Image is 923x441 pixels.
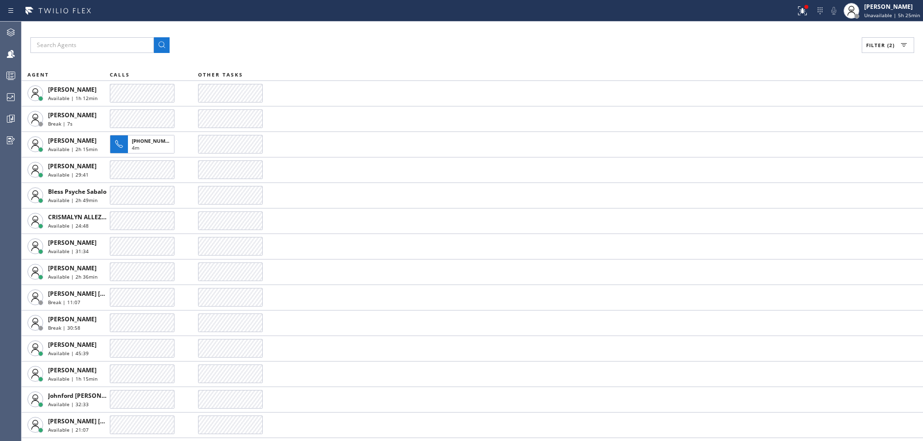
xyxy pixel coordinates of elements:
[48,391,124,400] span: Johnford [PERSON_NAME]
[48,111,97,119] span: [PERSON_NAME]
[198,71,243,78] span: OTHER TASKS
[48,197,98,204] span: Available | 2h 49min
[48,162,97,170] span: [PERSON_NAME]
[864,2,920,11] div: [PERSON_NAME]
[48,85,97,94] span: [PERSON_NAME]
[48,375,98,382] span: Available | 1h 15min
[862,37,914,53] button: Filter (2)
[48,417,164,425] span: [PERSON_NAME] [PERSON_NAME] Dahil
[48,350,89,357] span: Available | 45:39
[864,12,920,19] span: Unavailable | 5h 25min
[48,120,73,127] span: Break | 7s
[827,4,841,18] button: Mute
[48,340,97,349] span: [PERSON_NAME]
[48,171,89,178] span: Available | 29:41
[48,315,97,323] span: [PERSON_NAME]
[48,324,80,331] span: Break | 30:58
[110,71,130,78] span: CALLS
[30,37,154,53] input: Search Agents
[48,146,98,153] span: Available | 2h 15min
[48,136,97,145] span: [PERSON_NAME]
[110,132,177,156] button: [PHONE_NUMBER]4m
[48,238,97,247] span: [PERSON_NAME]
[48,264,97,272] span: [PERSON_NAME]
[48,222,89,229] span: Available | 24:48
[132,144,139,151] span: 4m
[48,213,109,221] span: CRISMALYN ALLEZER
[48,289,147,298] span: [PERSON_NAME] [PERSON_NAME]
[132,137,176,144] span: [PHONE_NUMBER]
[48,248,89,255] span: Available | 31:34
[48,401,89,408] span: Available | 32:33
[48,187,106,196] span: Bless Psyche Sabalo
[48,273,98,280] span: Available | 2h 36min
[48,95,98,102] span: Available | 1h 12min
[866,42,895,49] span: Filter (2)
[48,366,97,374] span: [PERSON_NAME]
[48,426,89,433] span: Available | 21:07
[27,71,49,78] span: AGENT
[48,299,80,306] span: Break | 11:07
